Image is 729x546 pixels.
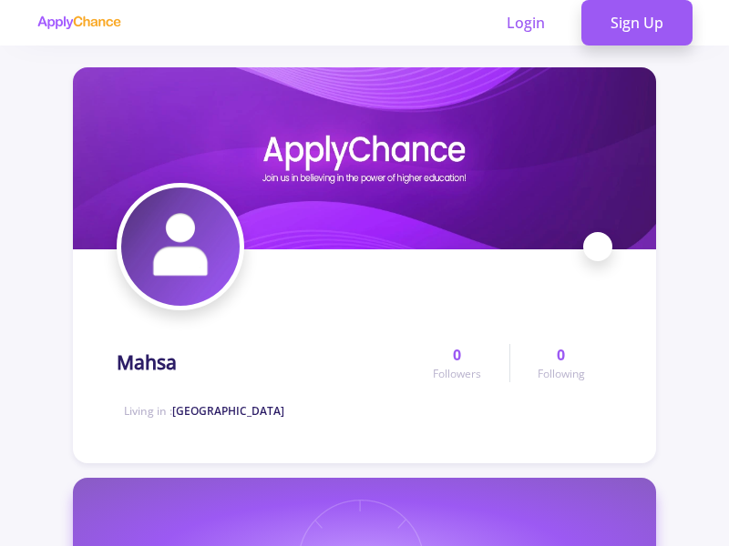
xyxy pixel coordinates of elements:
[36,15,121,30] img: applychance logo text only
[433,366,481,382] span: Followers
[509,344,612,382] a: 0Following
[121,187,240,306] img: Mahsaavatar
[406,344,508,382] a: 0Followers
[538,366,585,382] span: Following
[117,351,177,374] h1: Mahsa
[557,344,565,366] span: 0
[124,403,284,419] span: Living in :
[453,344,461,366] span: 0
[73,67,656,249] img: Mahsacover image
[172,403,284,419] span: [GEOGRAPHIC_DATA]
